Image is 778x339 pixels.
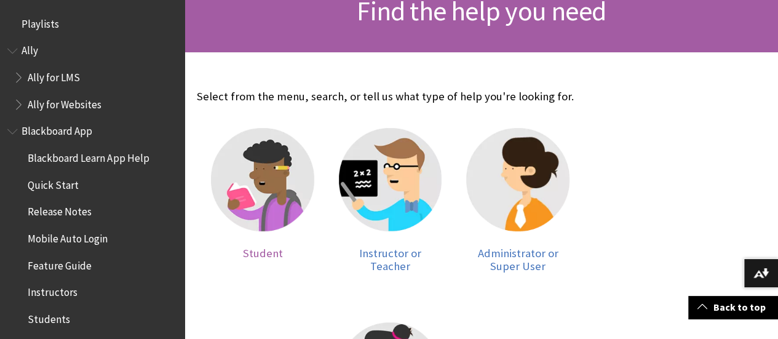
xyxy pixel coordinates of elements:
[28,202,92,218] span: Release Notes
[28,309,70,325] span: Students
[339,128,442,273] a: Instructor Instructor or Teacher
[28,175,79,191] span: Quick Start
[359,246,421,274] span: Instructor or Teacher
[28,282,77,299] span: Instructors
[28,94,101,111] span: Ally for Websites
[7,41,177,115] nav: Book outline for Anthology Ally Help
[688,296,778,319] a: Back to top
[22,41,38,57] span: Ally
[478,246,558,274] span: Administrator or Super User
[28,67,80,84] span: Ally for LMS
[466,128,570,231] img: Administrator
[28,148,149,164] span: Blackboard Learn App Help
[466,128,570,273] a: Administrator Administrator or Super User
[22,14,59,30] span: Playlists
[339,128,442,231] img: Instructor
[28,228,108,245] span: Mobile Auto Login
[197,89,584,105] p: Select from the menu, search, or tell us what type of help you're looking for.
[211,128,314,231] img: Student
[22,121,92,138] span: Blackboard App
[28,255,92,272] span: Feature Guide
[7,14,177,34] nav: Book outline for Playlists
[211,128,314,273] a: Student Student
[242,246,282,260] span: Student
